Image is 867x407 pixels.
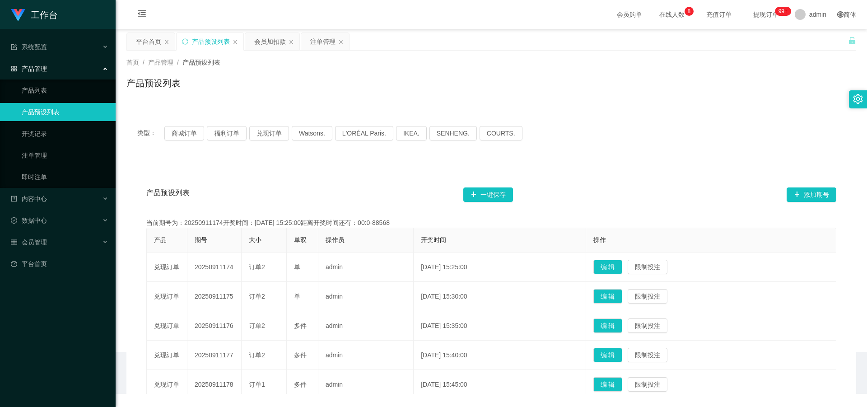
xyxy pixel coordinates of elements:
span: 内容中心 [11,195,47,202]
button: 限制投注 [628,377,667,392]
button: 福利订单 [207,126,247,140]
span: 订单1 [249,381,265,388]
button: 限制投注 [628,318,667,333]
button: 编 辑 [593,377,622,392]
td: admin [318,311,414,341]
i: 图标: close [164,39,169,45]
span: 充值订单 [702,11,736,18]
button: 编 辑 [593,289,622,304]
button: 编 辑 [593,348,622,362]
button: 编 辑 [593,260,622,274]
i: 图标: close [289,39,294,45]
span: 订单2 [249,322,265,329]
td: 兑现订单 [147,311,187,341]
a: 图标: dashboard平台首页 [11,255,108,273]
i: 图标: appstore-o [11,65,17,72]
div: 会员加扣款 [254,33,286,50]
td: 兑现订单 [147,282,187,311]
span: 系统配置 [11,43,47,51]
img: logo.9652507e.png [11,9,25,22]
i: 图标: close [338,39,344,45]
button: 兑现订单 [249,126,289,140]
i: 图标: table [11,239,17,245]
a: 产品预设列表 [22,103,108,121]
td: 20250911176 [187,311,242,341]
button: 限制投注 [628,348,667,362]
span: 产品 [154,236,167,243]
span: 订单2 [249,351,265,359]
span: 期号 [195,236,207,243]
button: 限制投注 [628,260,667,274]
span: / [143,59,144,66]
span: 首页 [126,59,139,66]
td: 兑现订单 [147,253,187,282]
button: Watsons. [292,126,332,140]
span: 会员管理 [11,239,47,246]
sup: 1178 [775,7,791,16]
h1: 产品预设列表 [126,76,181,90]
span: 提现订单 [749,11,783,18]
span: 数据中心 [11,217,47,224]
a: 产品列表 [22,81,108,99]
span: 大小 [249,236,261,243]
i: 图标: profile [11,196,17,202]
button: 图标: plus一键保存 [463,187,513,202]
i: 图标: check-circle-o [11,217,17,224]
span: / [177,59,179,66]
i: 图标: global [837,11,844,18]
td: 兑现订单 [147,341,187,370]
td: admin [318,341,414,370]
i: 图标: form [11,44,17,50]
sup: 8 [685,7,694,16]
span: 订单2 [249,293,265,300]
a: 注单管理 [22,146,108,164]
span: 多件 [294,351,307,359]
span: 订单2 [249,263,265,271]
td: [DATE] 15:45:00 [414,370,586,399]
td: 20250911175 [187,282,242,311]
td: admin [318,282,414,311]
td: 兑现订单 [147,370,187,399]
span: 开奖时间 [421,236,446,243]
span: 类型： [137,126,164,140]
span: 单 [294,293,300,300]
div: 当前期号为：20250911174开奖时间：[DATE] 15:25:00距离开奖时间还有：00:0-88568 [146,218,836,228]
td: 20250911178 [187,370,242,399]
span: 在线人数 [655,11,689,18]
button: L'ORÉAL Paris. [335,126,393,140]
span: 产品管理 [148,59,173,66]
button: 图标: plus添加期号 [787,187,836,202]
button: COURTS. [480,126,522,140]
span: 操作员 [326,236,345,243]
td: 20250911177 [187,341,242,370]
button: IKEA. [396,126,427,140]
i: 图标: menu-fold [126,0,157,29]
button: 限制投注 [628,289,667,304]
td: [DATE] 15:30:00 [414,282,586,311]
span: 产品预设列表 [182,59,220,66]
p: 8 [688,7,691,16]
i: 图标: close [233,39,238,45]
i: 图标: unlock [848,37,856,45]
td: [DATE] 15:40:00 [414,341,586,370]
i: 图标: sync [182,38,188,45]
span: 产品管理 [11,65,47,72]
span: 多件 [294,322,307,329]
div: 注单管理 [310,33,336,50]
span: 单双 [294,236,307,243]
div: 2021 [123,374,860,383]
div: 平台首页 [136,33,161,50]
i: 图标: setting [853,94,863,104]
td: 20250911174 [187,253,242,282]
td: admin [318,253,414,282]
a: 开奖记录 [22,125,108,143]
button: 商城订单 [164,126,204,140]
h1: 工作台 [31,0,58,29]
span: 单 [294,263,300,271]
a: 即时注单 [22,168,108,186]
a: 工作台 [11,11,58,18]
td: [DATE] 15:25:00 [414,253,586,282]
td: admin [318,370,414,399]
span: 多件 [294,381,307,388]
button: SENHENG. [429,126,477,140]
